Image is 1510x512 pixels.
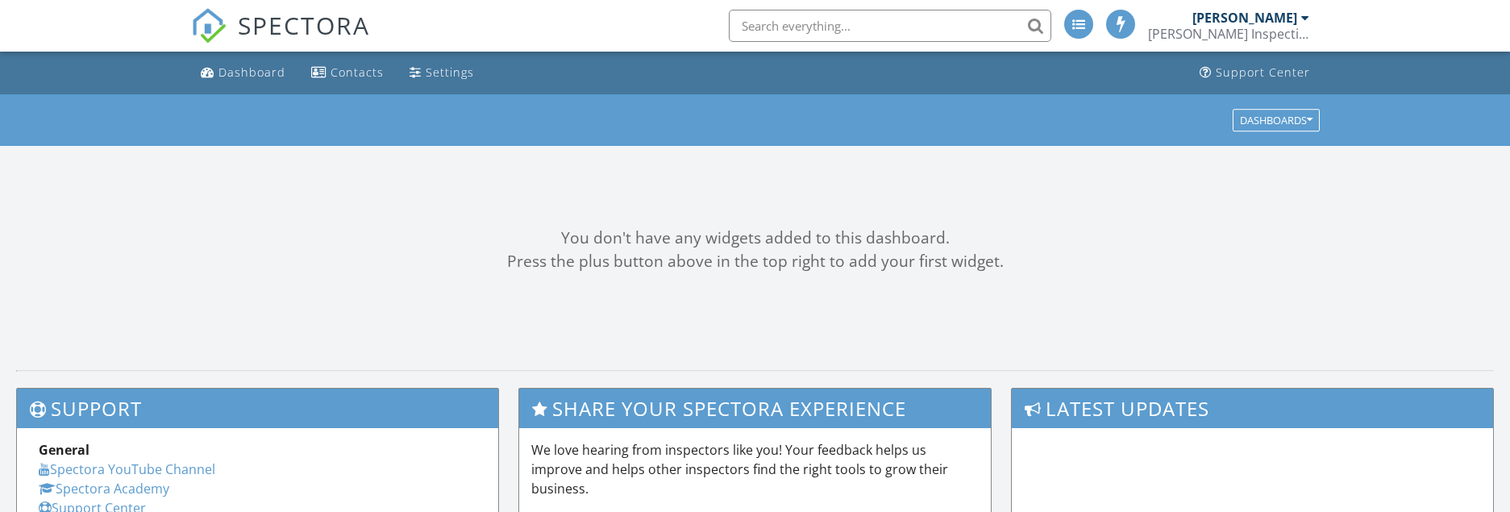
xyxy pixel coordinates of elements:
input: Search everything... [729,10,1051,42]
a: Support Center [1193,58,1317,88]
strong: General [39,441,89,459]
a: Spectora Academy [39,480,169,497]
a: SPECTORA [191,22,370,56]
span: SPECTORA [238,8,370,42]
div: Dana Inspection Services, Inc. [1148,26,1309,42]
button: Dashboards [1233,109,1320,131]
a: Settings [403,58,480,88]
a: Spectora YouTube Channel [39,460,215,478]
div: Contacts [331,65,384,80]
h3: Share Your Spectora Experience [519,389,991,428]
img: The Best Home Inspection Software - Spectora [191,8,227,44]
div: Settings [426,65,474,80]
a: Contacts [305,58,390,88]
a: Dashboard [194,58,292,88]
div: [PERSON_NAME] [1192,10,1297,26]
h3: Support [17,389,498,428]
div: Press the plus button above in the top right to add your first widget. [16,250,1494,273]
div: Dashboards [1240,114,1312,126]
h3: Latest Updates [1012,389,1493,428]
p: We love hearing from inspectors like you! Your feedback helps us improve and helps other inspecto... [531,440,979,498]
div: Support Center [1216,65,1310,80]
div: You don't have any widgets added to this dashboard. [16,227,1494,250]
div: Dashboard [218,65,285,80]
